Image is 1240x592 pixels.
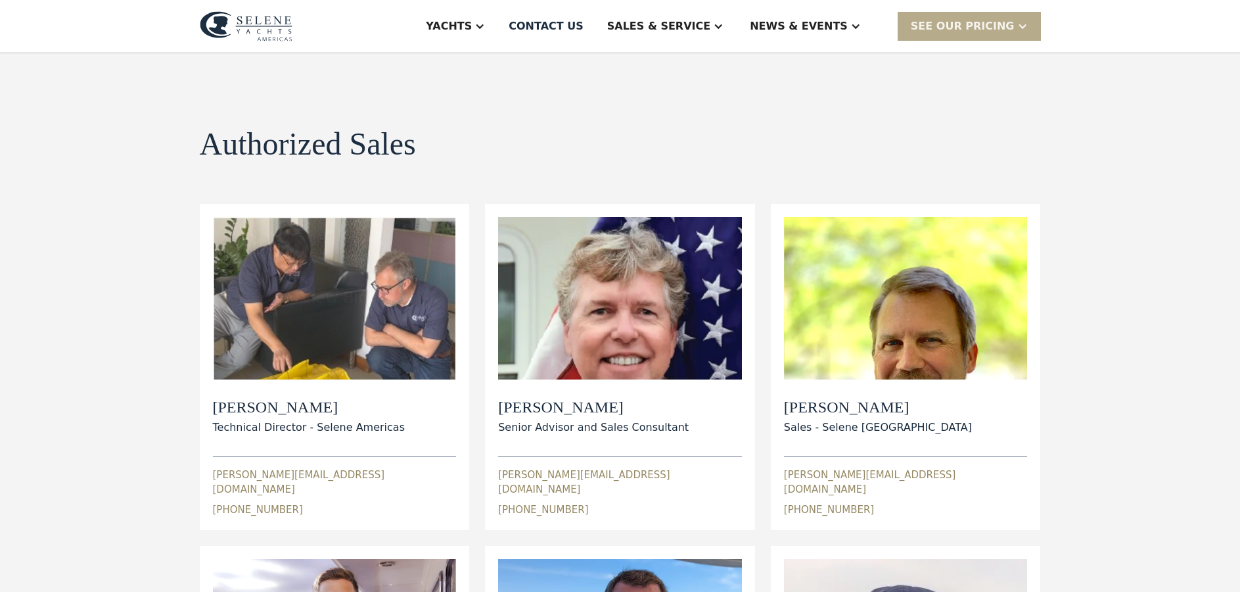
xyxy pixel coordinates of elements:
[213,420,405,435] div: Technical Director - Selene Americas
[784,217,1028,517] div: [PERSON_NAME]Sales - Selene [GEOGRAPHIC_DATA][PERSON_NAME][EMAIL_ADDRESS][DOMAIN_NAME][PHONE_NUMBER]
[213,217,457,517] div: View Bio[PERSON_NAME]Technical Director - Selene Americas[PERSON_NAME][EMAIL_ADDRESS][DOMAIN_NAME...
[426,18,472,34] div: Yachts
[607,18,710,34] div: Sales & Service
[784,398,972,417] h2: [PERSON_NAME]
[213,398,405,417] h2: [PERSON_NAME]
[498,217,742,517] div: [PERSON_NAME]Senior Advisor and Sales Consultant[PERSON_NAME][EMAIL_ADDRESS][DOMAIN_NAME][PHONE_N...
[200,127,416,162] h1: Authorized Sales
[898,12,1041,40] div: SEE Our Pricing
[213,503,303,518] div: [PHONE_NUMBER]
[301,286,368,310] div: View Bio
[498,398,689,417] h2: [PERSON_NAME]
[911,18,1015,34] div: SEE Our Pricing
[784,468,1028,497] div: [PERSON_NAME][EMAIL_ADDRESS][DOMAIN_NAME]
[509,18,584,34] div: Contact US
[750,18,848,34] div: News & EVENTS
[498,503,588,518] div: [PHONE_NUMBER]
[498,468,742,497] div: [PERSON_NAME][EMAIL_ADDRESS][DOMAIN_NAME]
[784,503,874,518] div: [PHONE_NUMBER]
[784,420,972,435] div: Sales - Selene [GEOGRAPHIC_DATA]
[498,420,689,435] div: Senior Advisor and Sales Consultant
[213,468,457,497] div: [PERSON_NAME][EMAIL_ADDRESS][DOMAIN_NAME]
[200,11,292,41] img: logo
